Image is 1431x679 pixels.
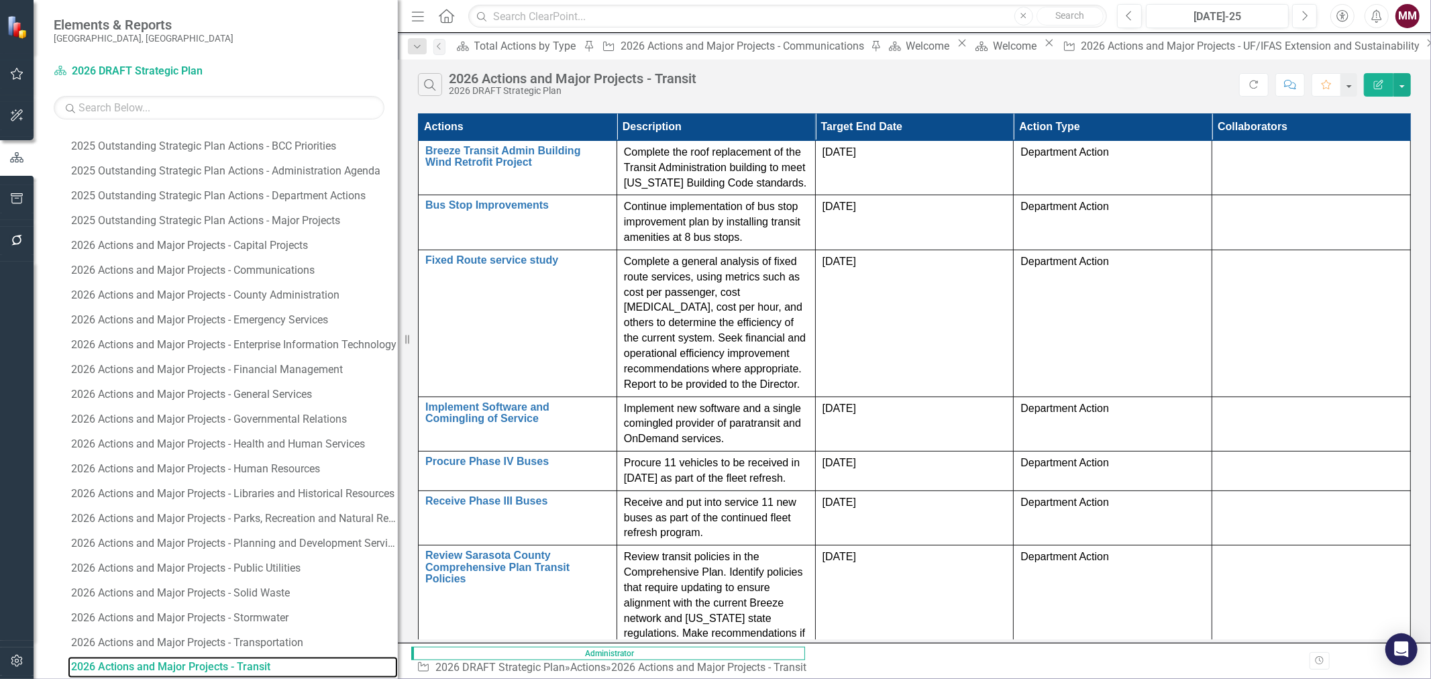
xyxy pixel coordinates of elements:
td: Double-Click to Edit [1014,195,1212,250]
span: Department Action [1020,146,1109,158]
td: Double-Click to Edit [815,140,1014,195]
td: Double-Click to Edit Right Click for Context Menu [419,250,617,397]
div: 2026 Actions and Major Projects - Libraries and Historical Resources [71,488,398,500]
a: 2026 Actions and Major Projects - Planning and Development Services [68,533,398,554]
div: 2026 Actions and Major Projects - Planning and Development Services [71,537,398,550]
td: Double-Click to Edit Right Click for Context Menu [419,140,617,195]
span: Elements & Reports [54,17,233,33]
span: [DATE] [823,457,856,468]
div: 2026 Actions and Major Projects - Solid Waste [71,587,398,599]
a: Fixed Route service study [425,254,610,266]
a: 2026 Actions and Major Projects - Communications [597,38,867,54]
div: 2026 Actions and Major Projects - Human Resources [71,463,398,475]
a: Procure Phase IV Buses [425,456,610,468]
div: 2026 Actions and Major Projects - Emergency Services [71,314,398,326]
td: Double-Click to Edit [1014,490,1212,545]
td: Double-Click to Edit [1212,490,1411,545]
div: 2025 Outstanding Strategic Plan Actions - Department Actions [71,190,398,202]
td: Double-Click to Edit [1212,140,1411,195]
small: [GEOGRAPHIC_DATA], [GEOGRAPHIC_DATA] [54,33,233,44]
p: Procure 11 vehicles to be received in [DATE] as part of the fleet refresh. [624,456,808,486]
td: Double-Click to Edit [815,452,1014,491]
p: Receive and put into service 11 new buses as part of the continued fleet refresh program. [624,495,808,541]
td: Double-Click to Edit [617,195,815,250]
span: [DATE] [823,201,856,212]
span: [DATE] [823,146,856,158]
a: 2026 Actions and Major Projects - Financial Management [68,359,398,380]
td: Double-Click to Edit [815,397,1014,452]
td: Double-Click to Edit [815,195,1014,250]
div: 2026 Actions and Major Projects - Transit [71,662,398,674]
p: Complete the roof replacement of the Transit Administration building to meet [US_STATE] Building ... [624,145,808,191]
a: Receive Phase III Buses [425,495,610,507]
a: 2026 Actions and Major Projects - Governmental Relations [68,409,398,430]
a: Review Sarasota County Comprehensive Plan Transit Policies [425,550,610,585]
a: 2026 Actions and Major Projects - Capital Projects [68,235,398,256]
td: Double-Click to Edit [1014,452,1212,491]
a: 2026 Actions and Major Projects - Public Utilities [68,558,398,579]
span: Department Action [1020,551,1109,562]
a: 2026 Actions and Major Projects - Communications [68,260,398,281]
td: Double-Click to Edit [1212,397,1411,452]
input: Search ClearPoint... [468,5,1107,28]
span: [DATE] [823,497,856,508]
span: [DATE] [823,551,856,562]
a: Welcome [884,38,954,54]
td: Double-Click to Edit [617,140,815,195]
div: 2025 Outstanding Strategic Plan Actions - BCC Priorities [71,140,398,152]
div: 2026 Actions and Major Projects - Transportation [71,637,398,649]
span: Department Action [1020,457,1109,468]
a: 2026 Actions and Major Projects - Human Resources [68,458,398,480]
td: Double-Click to Edit [1212,250,1411,397]
img: ClearPoint Strategy [7,15,30,39]
a: 2025 Outstanding Strategic Plan Actions - Department Actions [68,185,398,207]
td: Double-Click to Edit [1212,195,1411,250]
div: 2026 Actions and Major Projects - Health and Human Services [71,438,398,450]
td: Double-Click to Edit [1212,452,1411,491]
div: 2025 Outstanding Strategic Plan Actions - Major Projects [71,215,398,227]
a: 2026 DRAFT Strategic Plan [54,64,221,79]
a: 2026 Actions and Major Projects - Solid Waste [68,582,398,604]
div: 2026 Actions and Major Projects - Financial Management [71,364,398,376]
span: Administrator [411,647,805,660]
div: 2026 Actions and Major Projects - Communications [621,38,867,54]
a: 2026 Actions and Major Projects - Health and Human Services [68,433,398,455]
div: 2026 DRAFT Strategic Plan [449,86,696,96]
a: 2025 Outstanding Strategic Plan Actions - BCC Priorities [68,136,398,157]
a: 2026 Actions and Major Projects - Parks, Recreation and Natural Resources [68,508,398,529]
td: Double-Click to Edit [617,250,815,397]
div: Welcome [906,38,954,54]
a: Actions [570,661,606,674]
p: Implement new software and a single comingled provider of paratransit and OnDemand services. [624,401,808,448]
a: 2026 Actions and Major Projects - UF/IFAS Extension and Sustainability [1057,38,1422,54]
a: 2026 DRAFT Strategic Plan [435,661,565,674]
input: Search Below... [54,96,384,119]
a: Bus Stop Improvements [425,199,610,211]
a: 2026 Actions and Major Projects - Transportation [68,632,398,654]
td: Double-Click to Edit Right Click for Context Menu [419,397,617,452]
a: 2025 Outstanding Strategic Plan Actions - Administration Agenda [68,160,398,182]
span: [DATE] [823,256,856,267]
div: Total Actions by Type [474,38,580,54]
div: 2026 Actions and Major Projects - Communications [71,264,398,276]
td: Double-Click to Edit Right Click for Context Menu [419,490,617,545]
button: MM [1395,4,1420,28]
a: 2026 Actions and Major Projects - Libraries and Historical Resources [68,483,398,505]
div: 2026 Actions and Major Projects - Stormwater [71,612,398,624]
div: 2026 Actions and Major Projects - Enterprise Information Technology [71,339,398,351]
td: Double-Click to Edit [1014,250,1212,397]
span: Department Action [1020,201,1109,212]
td: Double-Click to Edit Right Click for Context Menu [419,195,617,250]
td: Double-Click to Edit [617,490,815,545]
span: Department Action [1020,497,1109,508]
div: 2026 Actions and Major Projects - County Administration [71,289,398,301]
a: 2026 Actions and Major Projects - Transit [68,657,398,678]
p: Continue implementation of bus stop improvement plan by installing transit amenities at 8 bus stops. [624,199,808,246]
a: 2026 Actions and Major Projects - Enterprise Information Technology [68,334,398,356]
a: 2026 Actions and Major Projects - Stormwater [68,607,398,629]
a: 2026 Actions and Major Projects - Emergency Services [68,309,398,331]
td: Double-Click to Edit [617,452,815,491]
div: Open Intercom Messenger [1385,633,1418,666]
a: 2026 Actions and Major Projects - General Services [68,384,398,405]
